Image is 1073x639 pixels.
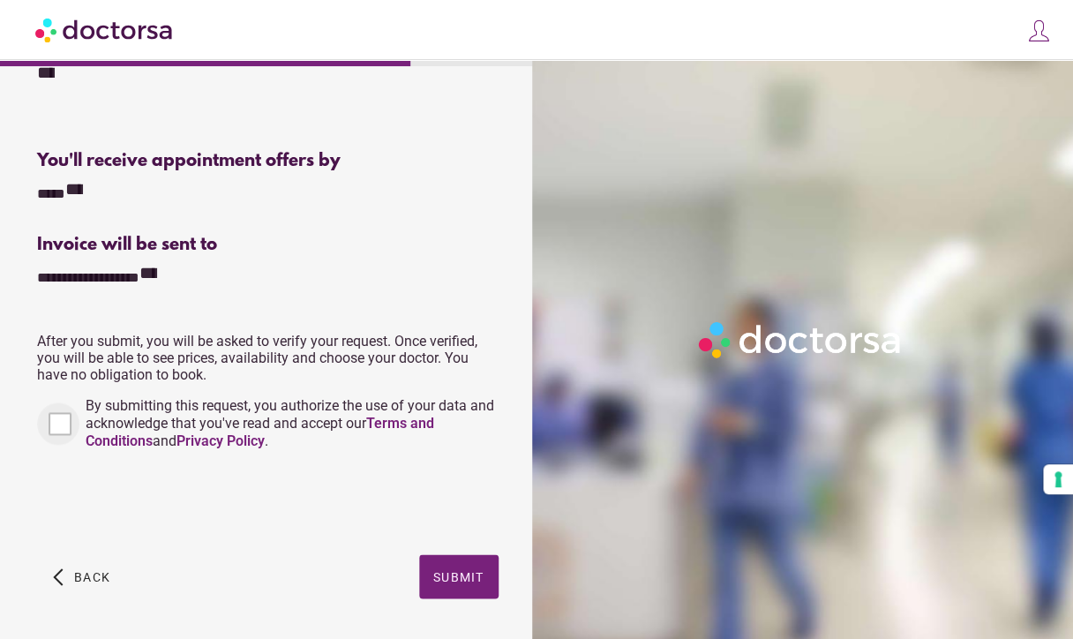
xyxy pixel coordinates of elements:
[86,415,434,449] a: Terms and Conditions
[176,432,265,449] a: Privacy Policy
[1026,19,1051,43] img: icons8-customer-100.png
[86,397,494,449] span: By submitting this request, you authorize the use of your data and acknowledge that you've read a...
[37,235,498,255] div: Invoice will be sent to
[35,10,175,49] img: Doctorsa.com
[37,468,305,537] iframe: reCAPTCHA
[37,333,498,383] p: After you submit, you will be asked to verify your request. Once verified, you will be able to se...
[693,316,907,364] img: Logo-Doctorsa-trans-White-partial-flat.png
[46,554,117,598] button: arrow_back_ios Back
[74,569,110,583] span: Back
[37,151,498,171] div: You'll receive appointment offers by
[1043,464,1073,494] button: Your consent preferences for tracking technologies
[433,569,484,583] span: Submit
[419,554,499,598] button: Submit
